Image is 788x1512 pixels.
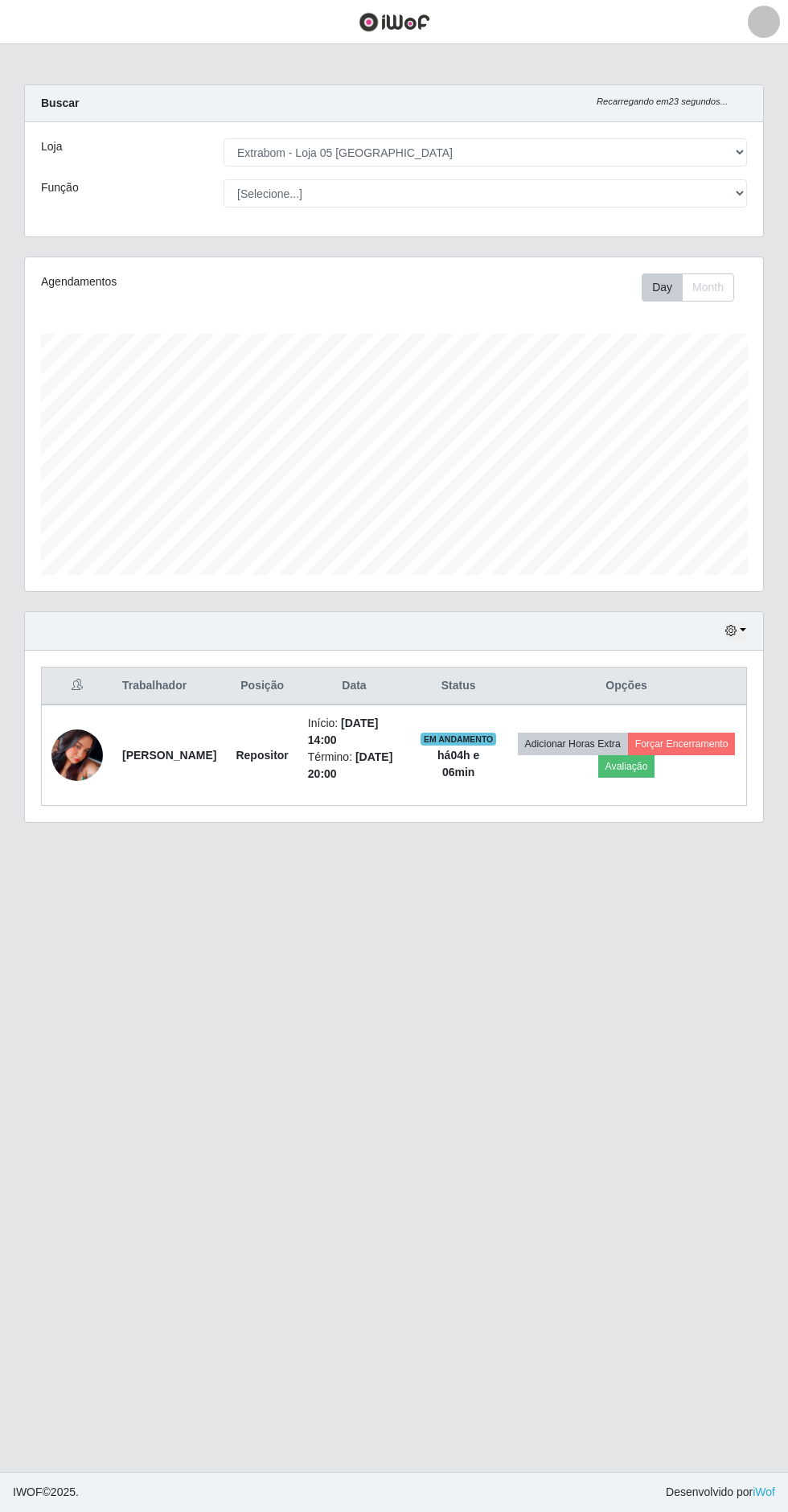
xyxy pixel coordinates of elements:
img: CoreUI Logo [359,12,430,32]
span: Desenvolvido por [666,1484,775,1501]
button: Day [642,273,683,302]
li: Início: [308,715,400,749]
strong: [PERSON_NAME] [122,749,216,762]
th: Posição [226,668,298,705]
a: iWof [753,1485,775,1498]
th: Status [410,668,507,705]
button: Avaliação [598,755,655,778]
th: Trabalhador [113,668,226,705]
strong: há 04 h e 06 min [437,749,479,779]
button: Month [682,273,734,302]
div: Agendamentos [41,273,321,290]
label: Função [41,179,79,196]
th: Data [298,668,410,705]
i: Recarregando em 23 segundos... [597,97,728,106]
div: Toolbar with button groups [642,273,747,302]
strong: Repositor [236,749,288,762]
time: [DATE] 14:00 [308,717,379,746]
button: Adicionar Horas Extra [518,733,628,755]
img: 1755202513663.jpeg [51,729,103,781]
strong: Buscar [41,97,79,109]
button: Forçar Encerramento [628,733,736,755]
span: © 2025 . [13,1484,79,1501]
label: Loja [41,138,62,155]
span: EM ANDAMENTO [421,733,497,746]
span: IWOF [13,1485,43,1498]
th: Opções [507,668,746,705]
li: Término: [308,749,400,783]
div: First group [642,273,734,302]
